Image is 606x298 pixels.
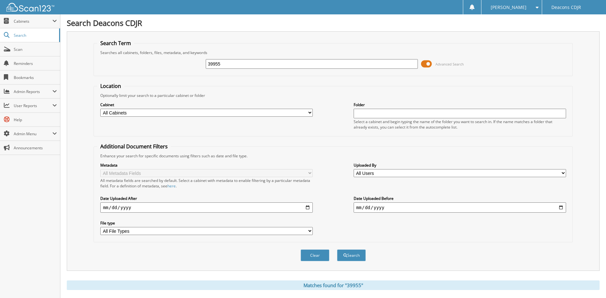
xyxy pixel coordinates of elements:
[14,117,57,122] span: Help
[491,5,526,9] span: [PERSON_NAME]
[100,220,313,226] label: File type
[67,280,600,290] div: Matches found for "39955"
[67,18,600,28] h1: Search Deacons CDJR
[100,178,313,189] div: All metadata fields are searched by default. Select a cabinet with metadata to enable filtering b...
[97,82,124,90] legend: Location
[14,61,57,66] span: Reminders
[97,143,171,150] legend: Additional Document Filters
[100,102,313,107] label: Cabinet
[301,249,329,261] button: Clear
[97,93,569,98] div: Optionally limit your search to a particular cabinet or folder
[14,131,52,137] span: Admin Menu
[14,75,57,80] span: Bookmarks
[354,196,566,201] label: Date Uploaded Before
[354,119,566,130] div: Select a cabinet and begin typing the name of the folder you want to search in. If the name match...
[100,196,313,201] label: Date Uploaded After
[14,33,56,38] span: Search
[14,145,57,151] span: Announcements
[97,153,569,159] div: Enhance your search for specific documents using filters such as date and file type.
[354,162,566,168] label: Uploaded By
[14,103,52,108] span: User Reports
[6,3,54,12] img: scan123-logo-white.svg
[354,102,566,107] label: Folder
[100,162,313,168] label: Metadata
[100,202,313,213] input: start
[337,249,366,261] button: Search
[14,89,52,94] span: Admin Reports
[14,47,57,52] span: Scan
[354,202,566,213] input: end
[551,5,581,9] span: Deacons CDJR
[14,19,52,24] span: Cabinets
[97,50,569,55] div: Searches all cabinets, folders, files, metadata, and keywords
[167,183,176,189] a: here
[97,40,134,47] legend: Search Term
[435,62,464,67] span: Advanced Search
